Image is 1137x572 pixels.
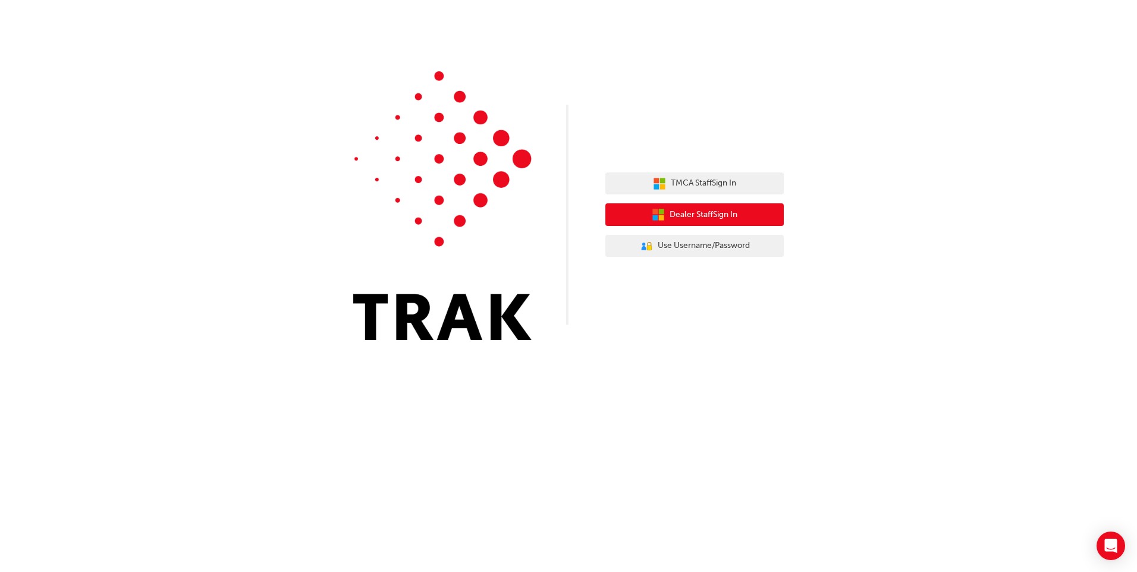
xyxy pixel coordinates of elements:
[605,172,784,195] button: TMCA StaffSign In
[605,235,784,257] button: Use Username/Password
[605,203,784,226] button: Dealer StaffSign In
[670,208,737,222] span: Dealer Staff Sign In
[353,71,532,340] img: Trak
[1097,532,1125,560] div: Open Intercom Messenger
[671,177,736,190] span: TMCA Staff Sign In
[658,239,750,253] span: Use Username/Password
